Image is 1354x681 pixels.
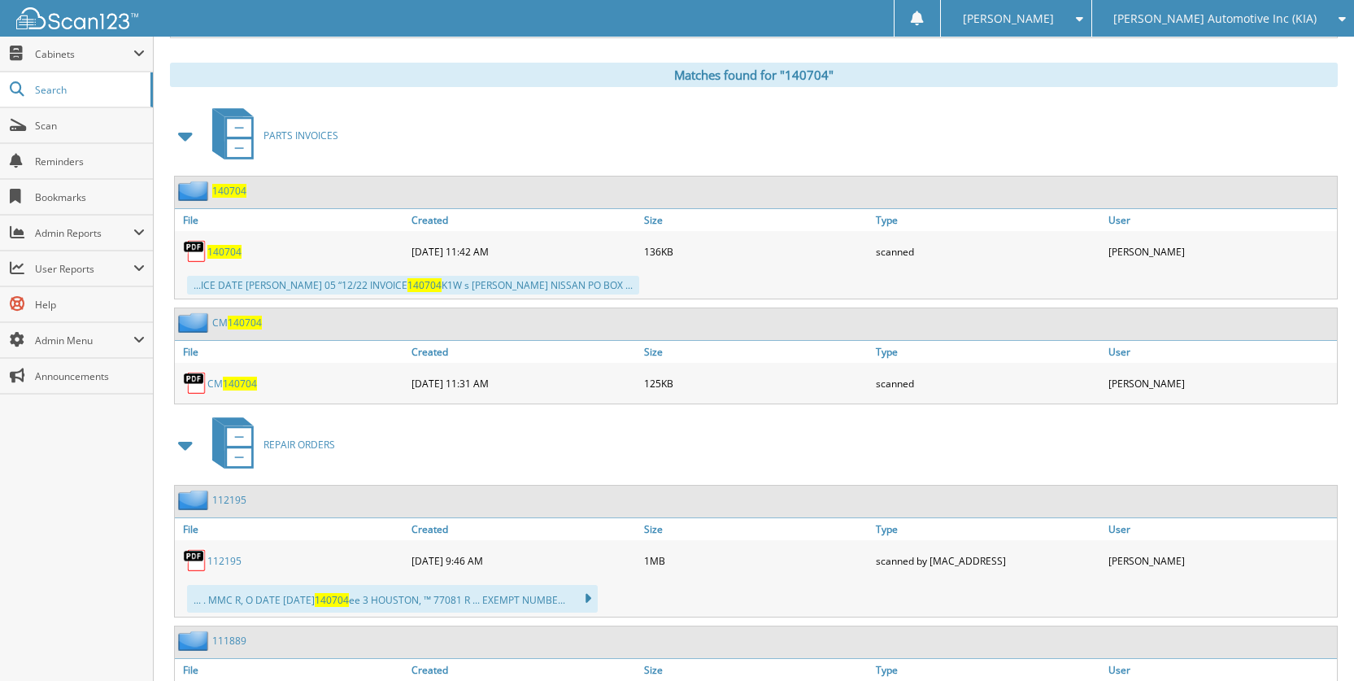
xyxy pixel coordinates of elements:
[640,367,873,399] div: 125KB
[872,518,1104,540] a: Type
[1104,367,1337,399] div: [PERSON_NAME]
[1104,209,1337,231] a: User
[407,659,640,681] a: Created
[407,518,640,540] a: Created
[207,245,242,259] a: 140704
[202,413,335,477] a: REPAIR ORDERS
[640,659,873,681] a: Size
[407,278,442,292] span: 140704
[178,490,212,510] img: folder2.png
[35,262,133,276] span: User Reports
[175,518,407,540] a: File
[35,155,145,168] span: Reminders
[640,235,873,268] div: 136KB
[35,83,142,97] span: Search
[872,209,1104,231] a: Type
[1104,341,1337,363] a: User
[407,209,640,231] a: Created
[175,659,407,681] a: File
[872,235,1104,268] div: scanned
[640,544,873,577] div: 1MB
[187,276,639,295] div: ...ICE DATE [PERSON_NAME] 05 “12/22 INVOICE K1W s [PERSON_NAME] NISSAN PO BOX ...
[872,341,1104,363] a: Type
[872,659,1104,681] a: Type
[407,235,640,268] div: [DATE] 11:42 AM
[16,7,138,29] img: scan123-logo-white.svg
[1273,603,1354,681] iframe: Chat Widget
[963,14,1054,24] span: [PERSON_NAME]
[223,377,257,391] span: 140704
[178,181,212,201] img: folder2.png
[1104,235,1337,268] div: [PERSON_NAME]
[212,316,262,330] a: CM140704
[175,209,407,231] a: File
[1113,14,1317,24] span: [PERSON_NAME] Automotive Inc (KIA)
[35,190,145,204] span: Bookmarks
[35,369,145,383] span: Announcements
[35,334,133,347] span: Admin Menu
[872,367,1104,399] div: scanned
[35,47,133,61] span: Cabinets
[212,184,246,198] a: 140704
[263,438,335,452] span: REPAIR ORDERS
[407,341,640,363] a: Created
[183,548,207,573] img: PDF.png
[35,226,133,240] span: Admin Reports
[640,518,873,540] a: Size
[187,585,598,613] div: ... . MMC R, O DATE [DATE] ee 3 HOUSTON, ™ 77081 R ... EXEMPT NUMBE...
[178,631,212,651] img: folder2.png
[175,341,407,363] a: File
[407,544,640,577] div: [DATE] 9:46 AM
[207,377,257,391] a: CM140704
[35,119,145,133] span: Scan
[178,312,212,333] img: folder2.png
[872,544,1104,577] div: scanned by [MAC_ADDRESS]
[315,593,349,607] span: 140704
[170,63,1338,87] div: Matches found for "140704"
[1104,544,1337,577] div: [PERSON_NAME]
[1104,518,1337,540] a: User
[35,298,145,312] span: Help
[640,341,873,363] a: Size
[228,316,262,330] span: 140704
[183,371,207,395] img: PDF.png
[1104,659,1337,681] a: User
[407,367,640,399] div: [DATE] 11:31 AM
[212,493,246,507] a: 112195
[202,103,338,168] a: PARTS INVOICES
[183,239,207,264] img: PDF.png
[207,554,242,568] a: 112195
[263,129,338,142] span: PARTS INVOICES
[640,209,873,231] a: Size
[212,634,246,648] a: 111889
